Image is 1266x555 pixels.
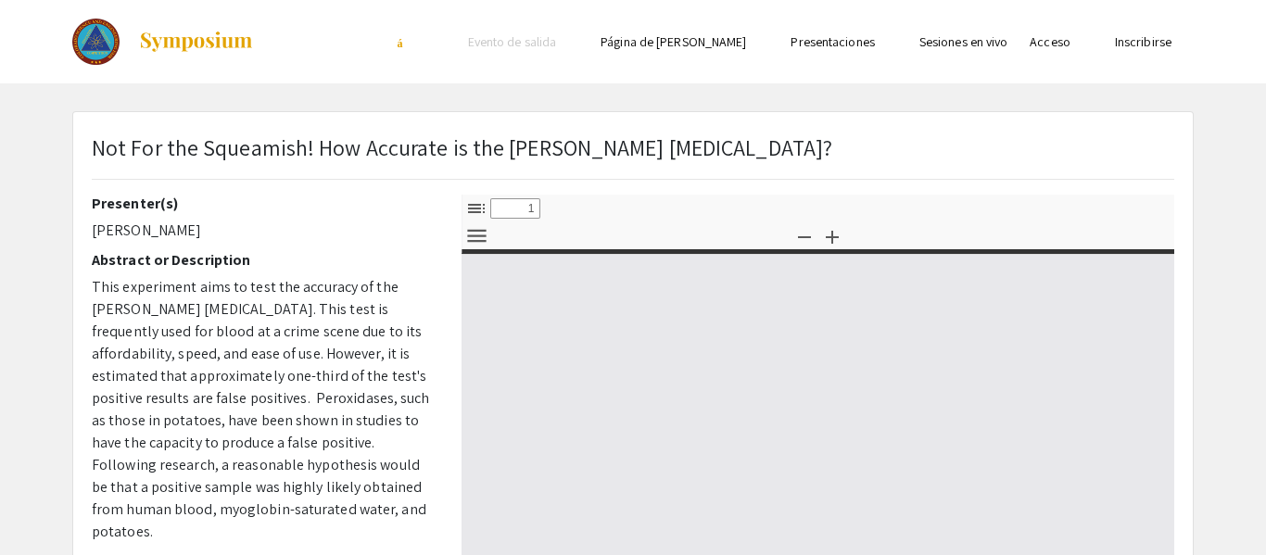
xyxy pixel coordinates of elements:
[92,220,434,242] p: [PERSON_NAME]
[92,195,434,212] h2: Presenter(s)
[92,251,434,269] h2: Abstract or Description
[92,131,832,164] p: Not For the Squeamish! How Accurate is the [PERSON_NAME] [MEDICAL_DATA]?
[817,222,848,249] button: Zoom In
[92,277,430,541] span: This experiment aims to test the accuracy of the [PERSON_NAME] [MEDICAL_DATA]. This test is frequ...
[72,19,254,65] a: Feria de Ciencias e Ingeniería de Colorado 2025
[468,33,557,50] font: Evento de salida
[138,31,254,53] img: Simposio de ForagerOne
[461,222,492,249] button: Tools
[791,33,874,50] a: Presentaciones
[461,195,492,221] button: Toggle Sidebar
[789,222,820,249] button: Zoom Out
[286,36,459,47] font: flecha_atrás_ios
[490,198,540,219] input: Page
[72,19,120,65] img: Feria de Ciencias e Ingeniería de Colorado 2025
[1115,33,1171,50] a: Inscribirse
[601,33,746,50] a: Página de [PERSON_NAME]
[919,33,1008,50] a: Sesiones en vivo
[1030,33,1070,50] a: Acceso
